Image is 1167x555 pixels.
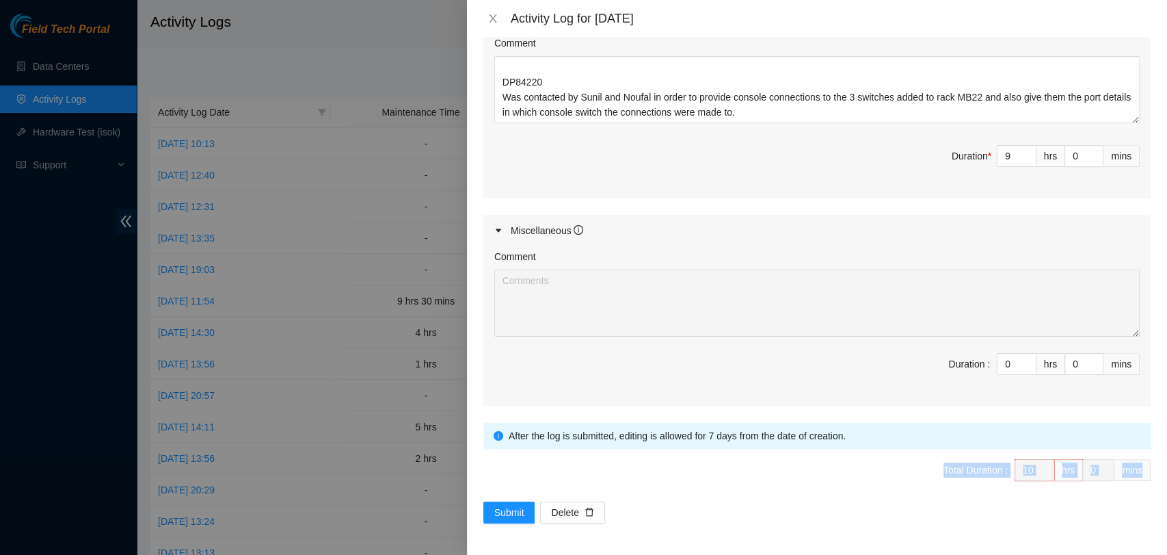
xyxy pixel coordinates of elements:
[483,502,535,524] button: Submit
[494,36,536,51] label: Comment
[494,227,502,235] span: caret-right
[540,502,604,524] button: Deletedelete
[585,507,594,518] span: delete
[483,12,502,25] button: Close
[1054,459,1083,481] div: hrs
[487,13,498,24] span: close
[551,505,578,520] span: Delete
[948,357,990,372] div: Duration :
[952,149,991,164] div: Duration
[494,270,1140,337] textarea: Comment
[943,463,1008,478] div: Total Duration :
[509,428,1140,443] div: After the log is submitted, editing is allowed for 7 days from the date of creation.
[511,11,1151,26] div: Activity Log for [DATE]
[1103,145,1140,167] div: mins
[1103,353,1140,375] div: mins
[494,505,524,520] span: Submit
[494,56,1140,123] textarea: Comment
[511,223,584,238] div: Miscellaneous
[1036,353,1065,375] div: hrs
[483,215,1151,246] div: Miscellaneous info-circle
[494,431,503,441] span: info-circle
[574,225,583,235] span: info-circle
[1036,145,1065,167] div: hrs
[1114,459,1151,481] div: mins
[494,249,536,264] label: Comment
